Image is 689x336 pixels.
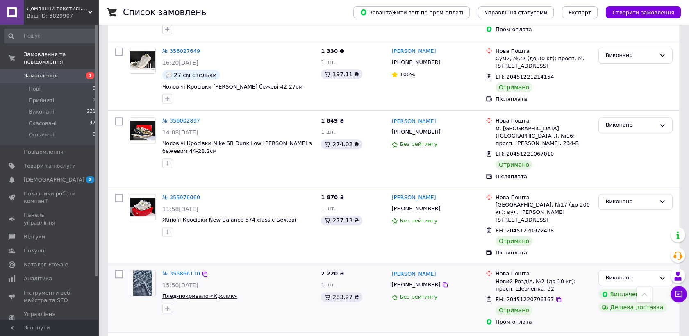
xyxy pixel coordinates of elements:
[568,9,591,16] span: Експорт
[162,282,198,288] span: 15:50[DATE]
[496,48,592,55] div: Нова Пошта
[130,51,155,70] img: Фото товару
[24,148,64,156] span: Повідомлення
[496,55,592,70] div: Суми, №22 (до 30 кг): просп. М. [STREET_ADDRESS]
[496,74,554,80] span: ЕН: 20451221214154
[24,51,98,66] span: Замовлення та повідомлення
[24,176,84,184] span: [DEMOGRAPHIC_DATA]
[86,72,94,79] span: 1
[496,278,592,293] div: Новий Розділ, №2 (до 10 кг): просп. Шевченка, 32
[671,286,687,302] button: Чат з покупцем
[123,7,206,17] h1: Список замовлень
[390,57,442,68] div: [PHONE_NUMBER]
[162,293,237,299] a: Плед-покривало «Кролик»
[496,117,592,125] div: Нова Пошта
[27,5,88,12] span: Домашній текстиль UA
[321,69,362,79] div: 197.11 ₴
[27,12,98,20] div: Ваш ID: 3829907
[162,140,312,154] a: Чоловічі Кросівки Nike SB Dunk Low [PERSON_NAME] з бежевим 44-28.2см
[24,275,52,282] span: Аналітика
[24,190,76,205] span: Показники роботи компанії
[130,48,156,74] a: Фото товару
[24,261,68,268] span: Каталог ProSale
[166,72,172,78] img: :speech_balloon:
[496,173,592,180] div: Післяплата
[24,162,76,170] span: Товари та послуги
[496,318,592,326] div: Пром-оплата
[496,270,592,277] div: Нова Пошта
[612,9,674,16] span: Створити замовлення
[162,48,200,54] a: № 356027649
[496,194,592,201] div: Нова Пошта
[496,201,592,224] div: [GEOGRAPHIC_DATA], №17 (до 200 кг): вул. [PERSON_NAME][STREET_ADDRESS]
[321,194,344,200] span: 1 870 ₴
[130,121,155,140] img: Фото товару
[598,289,646,299] div: Виплачено
[496,160,532,170] div: Отримано
[391,48,436,55] a: [PERSON_NAME]
[391,118,436,125] a: [PERSON_NAME]
[496,249,592,257] div: Післяплата
[24,289,76,304] span: Інструменти веб-майстра та SEO
[162,59,198,66] span: 16:20[DATE]
[174,72,216,78] span: 27 см стельки
[391,194,436,202] a: [PERSON_NAME]
[162,206,198,212] span: 11:58[DATE]
[321,205,336,211] span: 1 шт.
[93,97,96,104] span: 1
[496,95,592,103] div: Післяплата
[29,97,54,104] span: Прийняті
[484,9,547,16] span: Управління статусами
[400,141,437,147] span: Без рейтингу
[605,198,656,206] div: Виконано
[598,9,681,15] a: Створити замовлення
[496,26,592,33] div: Пром-оплата
[29,131,55,138] span: Оплачені
[87,108,96,116] span: 231
[496,296,554,302] span: ЕН: 20451220796167
[605,121,656,129] div: Виконано
[605,51,656,60] div: Виконано
[130,270,156,296] a: Фото товару
[24,233,45,241] span: Відгуки
[391,270,436,278] a: [PERSON_NAME]
[390,203,442,214] div: [PHONE_NUMBER]
[496,82,532,92] div: Отримано
[162,118,200,124] a: № 356002897
[321,139,362,149] div: 274.02 ₴
[130,198,155,217] img: Фото товару
[496,305,532,315] div: Отримано
[598,302,666,312] div: Дешева доставка
[162,129,198,136] span: 14:08[DATE]
[29,120,57,127] span: Скасовані
[86,176,94,183] span: 2
[29,85,41,93] span: Нові
[321,118,344,124] span: 1 849 ₴
[162,84,302,90] a: Чоловічі Кросівки [PERSON_NAME] бежеві 42-27см
[496,151,554,157] span: ЕН: 20451221067010
[321,59,336,65] span: 1 шт.
[353,6,470,18] button: Завантажити звіт по пром-оплаті
[390,127,442,137] div: [PHONE_NUMBER]
[496,125,592,148] div: м. [GEOGRAPHIC_DATA] ([GEOGRAPHIC_DATA].), №16: просп. [PERSON_NAME], 234-В
[162,217,296,223] a: Жіночі Кросівки New Balance 574 classic Бежеві
[390,279,442,290] div: [PHONE_NUMBER]
[162,194,200,200] a: № 355976060
[321,48,344,54] span: 1 330 ₴
[321,282,336,288] span: 1 шт.
[606,6,681,18] button: Створити замовлення
[400,218,437,224] span: Без рейтингу
[93,131,96,138] span: 0
[321,292,362,302] div: 283.27 ₴
[562,6,598,18] button: Експорт
[24,211,76,226] span: Панель управління
[24,311,76,325] span: Управління сайтом
[130,194,156,220] a: Фото товару
[162,270,200,277] a: № 355866110
[321,270,344,277] span: 2 220 ₴
[400,294,437,300] span: Без рейтингу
